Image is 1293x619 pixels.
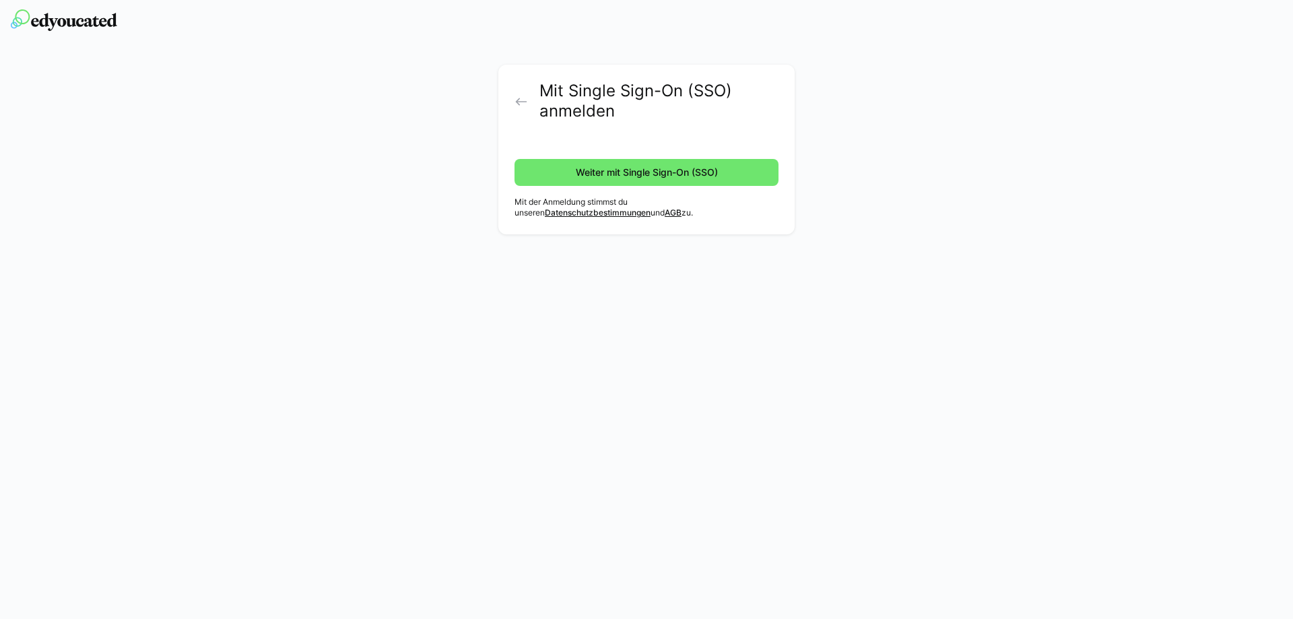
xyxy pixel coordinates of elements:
[545,207,651,218] a: Datenschutzbestimmungen
[11,9,117,31] img: edyoucated
[574,166,720,179] span: Weiter mit Single Sign-On (SSO)
[539,81,778,121] h2: Mit Single Sign-On (SSO) anmelden
[515,159,778,186] button: Weiter mit Single Sign-On (SSO)
[665,207,682,218] a: AGB
[515,197,778,218] p: Mit der Anmeldung stimmst du unseren und zu.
